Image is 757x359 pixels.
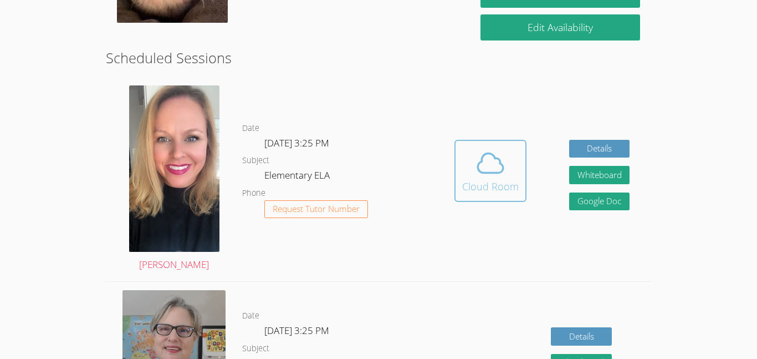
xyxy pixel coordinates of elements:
h2: Scheduled Sessions [106,47,651,68]
span: Request Tutor Number [273,205,360,213]
a: Edit Availability [480,14,640,41]
dt: Date [242,122,259,135]
a: Details [569,140,630,158]
button: Cloud Room [454,140,526,202]
dt: Date [242,309,259,323]
dt: Subject [242,154,269,168]
a: Details [551,327,612,346]
img: avatar.png [129,85,219,252]
dt: Subject [242,342,269,356]
button: Request Tutor Number [264,200,368,219]
a: Google Doc [569,193,630,211]
button: Whiteboard [569,166,630,184]
a: [PERSON_NAME] [129,85,219,273]
dt: Phone [242,186,265,200]
span: [DATE] 3:25 PM [264,324,329,337]
span: [DATE] 3:25 PM [264,136,329,149]
div: Cloud Room [462,179,519,194]
dd: Elementary ELA [264,168,332,186]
